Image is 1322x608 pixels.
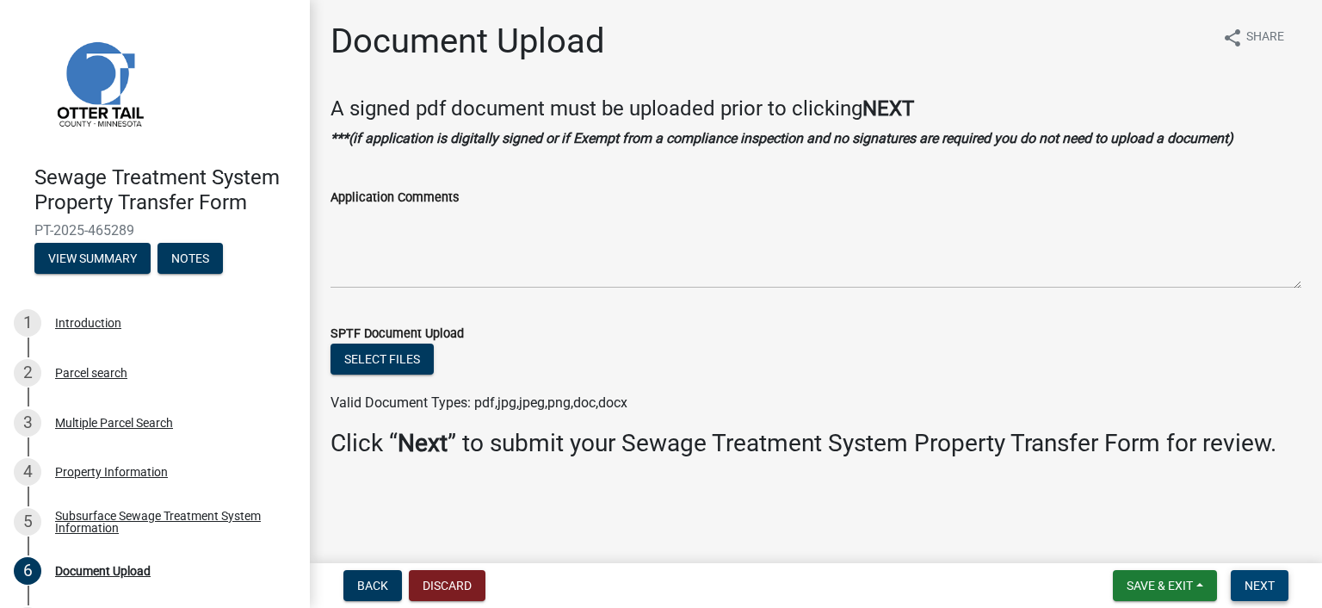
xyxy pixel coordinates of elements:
[330,429,1301,458] h3: Click “ ” to submit your Sewage Treatment System Property Transfer Form for review.
[1245,579,1275,592] span: Next
[357,579,388,592] span: Back
[158,243,223,274] button: Notes
[1208,21,1298,54] button: shareShare
[14,557,41,585] div: 6
[1113,570,1217,601] button: Save & Exit
[34,222,275,239] span: PT-2025-465289
[330,394,627,411] span: Valid Document Types: pdf,jpg,jpeg,png,doc,docx
[55,317,121,329] div: Introduction
[343,570,402,601] button: Back
[34,165,296,215] h4: Sewage Treatment System Property Transfer Form
[14,309,41,337] div: 1
[55,417,173,429] div: Multiple Parcel Search
[14,409,41,437] div: 3
[330,192,459,204] label: Application Comments
[1246,28,1284,48] span: Share
[330,344,434,375] button: Select files
[14,458,41,486] div: 4
[398,429,448,457] strong: Next
[409,570,485,601] button: Discard
[330,328,464,340] label: SPTF Document Upload
[330,130,1233,146] strong: ***(if application is digitally signed or if Exempt from a compliance inspection and no signature...
[55,565,151,577] div: Document Upload
[330,21,605,62] h1: Document Upload
[55,466,168,478] div: Property Information
[34,18,164,147] img: Otter Tail County, Minnesota
[14,508,41,536] div: 5
[55,510,282,534] div: Subsurface Sewage Treatment System Information
[1127,579,1193,592] span: Save & Exit
[14,359,41,387] div: 2
[1222,28,1243,48] i: share
[34,243,151,274] button: View Summary
[158,252,223,266] wm-modal-confirm: Notes
[1231,570,1288,601] button: Next
[55,367,127,379] div: Parcel search
[330,96,1301,121] h4: A signed pdf document must be uploaded prior to clicking
[862,96,914,121] strong: NEXT
[34,252,151,266] wm-modal-confirm: Summary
